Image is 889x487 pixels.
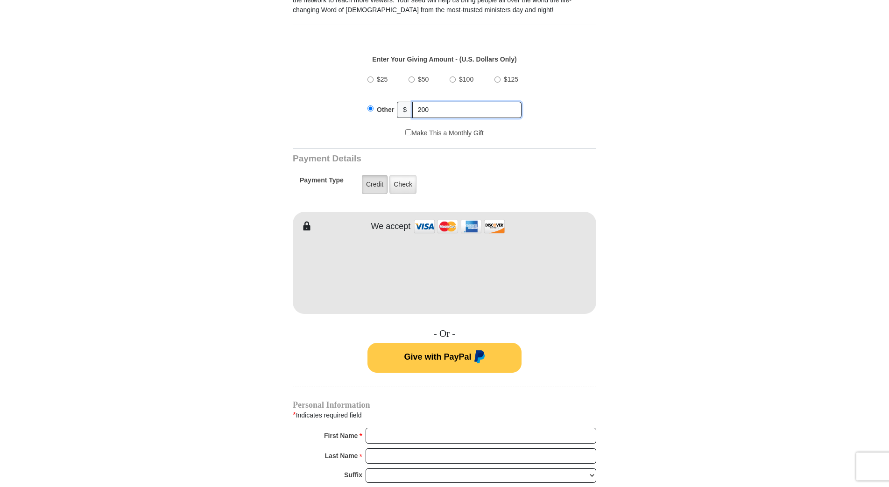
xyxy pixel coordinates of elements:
[293,328,596,340] h4: - Or -
[377,76,388,83] span: $25
[371,222,411,232] h4: We accept
[405,129,411,135] input: Make This a Monthly Gift
[412,102,522,118] input: Other Amount
[472,350,485,365] img: paypal
[293,401,596,409] h4: Personal Information
[418,76,429,83] span: $50
[504,76,518,83] span: $125
[344,468,362,481] strong: Suffix
[293,409,596,421] div: Indicates required field
[377,106,394,113] span: Other
[293,153,531,164] h3: Payment Details
[397,102,413,118] span: $
[324,429,358,442] strong: First Name
[325,449,358,462] strong: Last Name
[413,216,506,237] img: credit cards accepted
[459,76,473,83] span: $100
[362,175,388,194] label: Credit
[405,128,484,138] label: Make This a Monthly Gift
[367,343,522,373] button: Give with PayPal
[300,176,344,189] h5: Payment Type
[389,175,416,194] label: Check
[372,56,516,63] strong: Enter Your Giving Amount - (U.S. Dollars Only)
[404,352,471,362] span: Give with PayPal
